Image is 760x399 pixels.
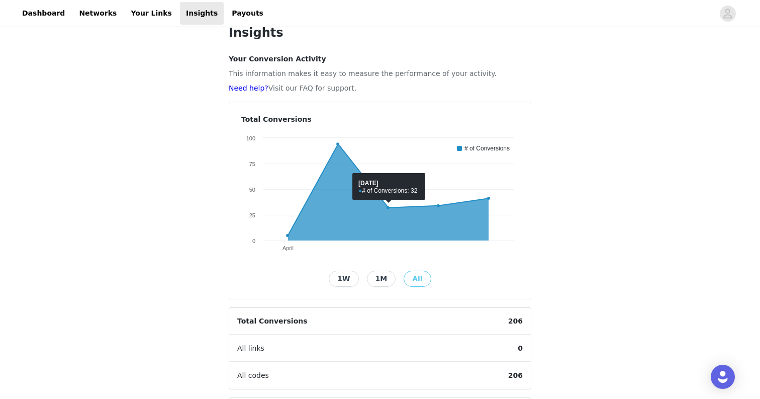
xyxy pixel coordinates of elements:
[241,114,519,125] h4: Total Conversions
[229,335,272,362] span: All links
[329,271,358,287] button: 1W
[73,2,123,25] a: Networks
[229,84,268,92] a: Need help?
[229,24,531,42] h1: Insights
[500,362,531,389] span: 206
[125,2,178,25] a: Your Links
[249,212,255,218] text: 25
[464,145,510,152] text: # of Conversions
[252,238,255,244] text: 0
[246,135,255,141] text: 100
[16,2,71,25] a: Dashboard
[282,245,294,251] text: April
[229,308,316,335] span: Total Conversions
[510,335,531,362] span: 0
[229,362,277,389] span: All codes
[229,68,531,79] p: This information makes it easy to measure the performance of your activity.
[711,365,735,389] div: Open Intercom Messenger
[249,187,255,193] text: 50
[404,271,431,287] button: All
[229,83,531,94] p: Visit our FAQ for support.
[180,2,224,25] a: Insights
[229,54,531,64] h4: Your Conversion Activity
[367,271,396,287] button: 1M
[500,308,531,335] span: 206
[226,2,269,25] a: Payouts
[723,6,732,22] div: avatar
[249,161,255,167] text: 75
